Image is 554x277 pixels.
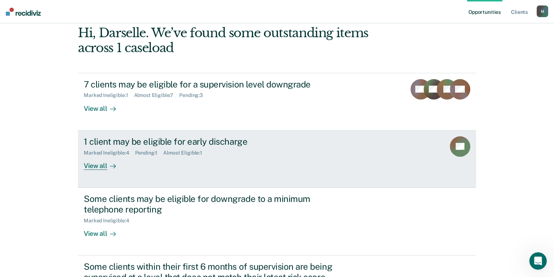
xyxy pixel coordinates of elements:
[84,98,125,113] div: View all
[179,92,209,98] div: Pending : 3
[537,5,548,17] button: M
[84,79,339,90] div: 7 clients may be eligible for a supervision level downgrade
[78,130,476,188] a: 1 client may be eligible for early dischargeMarked Ineligible:4Pending:1Almost Eligible:1View all
[134,92,180,98] div: Almost Eligible : 7
[84,92,134,98] div: Marked Ineligible : 1
[84,150,135,156] div: Marked Ineligible : 4
[78,73,476,130] a: 7 clients may be eligible for a supervision level downgradeMarked Ineligible:1Almost Eligible:7Pe...
[84,218,135,224] div: Marked Ineligible : 4
[6,8,41,16] img: Recidiviz
[84,156,125,170] div: View all
[529,252,547,270] iframe: Intercom live chat
[84,136,339,147] div: 1 client may be eligible for early discharge
[84,223,125,238] div: View all
[84,194,339,215] div: Some clients may be eligible for downgrade to a minimum telephone reporting
[78,188,476,255] a: Some clients may be eligible for downgrade to a minimum telephone reportingMarked Ineligible:4Vie...
[78,26,396,55] div: Hi, Darselle. We’ve found some outstanding items across 1 caseload
[163,150,208,156] div: Almost Eligible : 1
[135,150,164,156] div: Pending : 1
